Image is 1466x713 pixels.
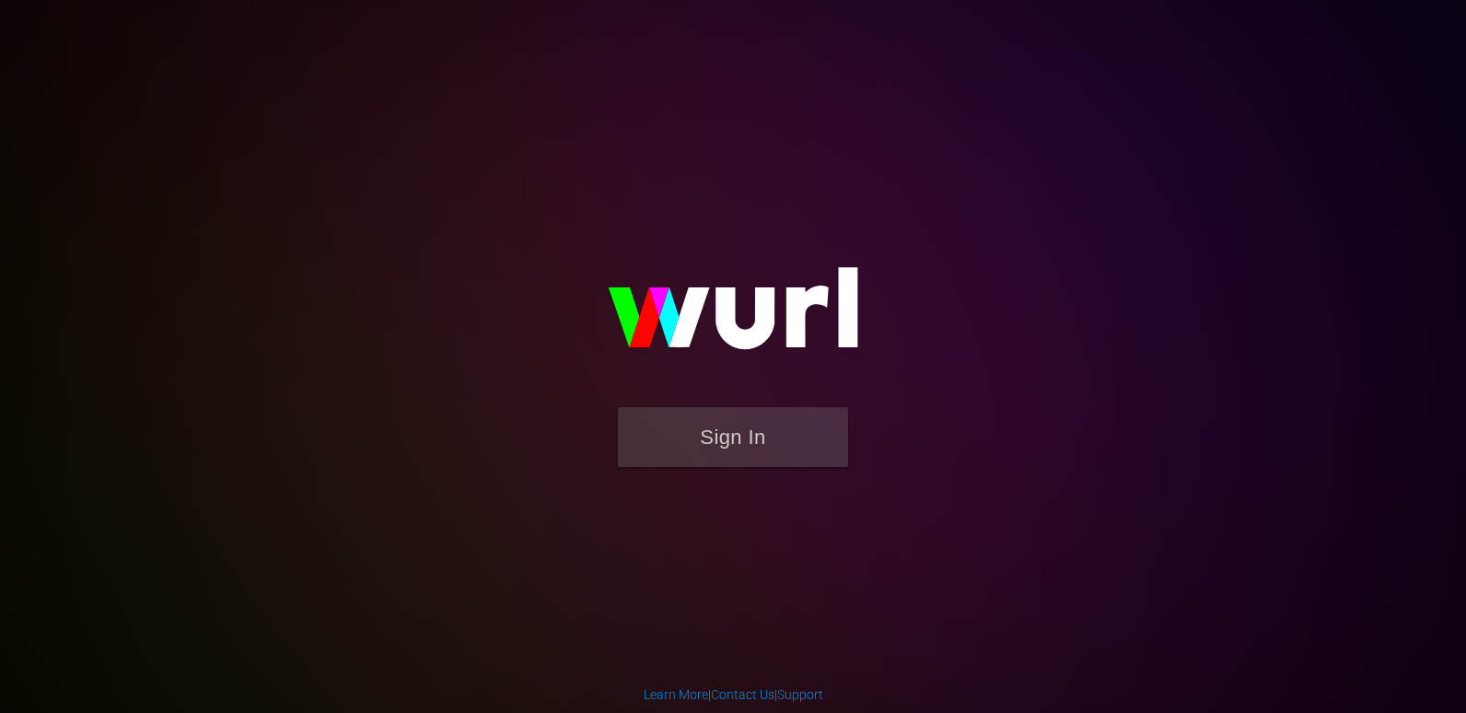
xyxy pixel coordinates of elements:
[549,228,917,406] img: wurl-logo-on-black-223613ac3d8ba8fe6dc639794a292ebdb59501304c7dfd60c99c58986ef67473.svg
[777,687,823,702] a: Support
[644,687,708,702] a: Learn More
[711,687,774,702] a: Contact Us
[644,685,823,704] div: | |
[618,407,848,467] button: Sign In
